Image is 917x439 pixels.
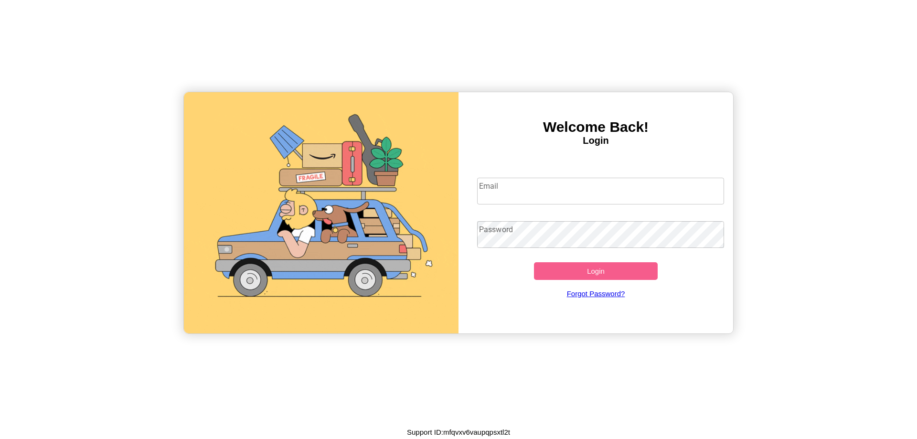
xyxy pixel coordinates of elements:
[534,262,658,280] button: Login
[184,92,458,333] img: gif
[458,119,733,135] h3: Welcome Back!
[407,426,510,439] p: Support ID: mfqvxv6vaupqpsxtl2t
[458,135,733,146] h4: Login
[472,280,720,307] a: Forgot Password?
